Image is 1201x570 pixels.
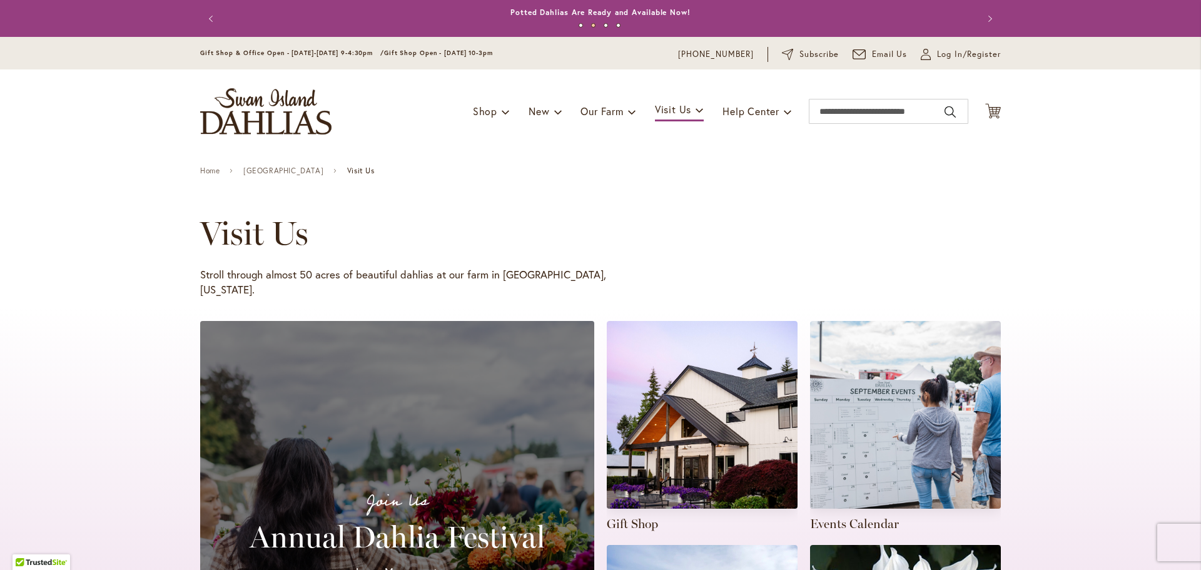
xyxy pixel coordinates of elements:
[243,166,323,175] a: [GEOGRAPHIC_DATA]
[853,48,908,61] a: Email Us
[200,88,332,135] a: store logo
[799,48,839,61] span: Subscribe
[722,104,779,118] span: Help Center
[529,104,549,118] span: New
[921,48,1001,61] a: Log In/Register
[200,267,607,297] p: Stroll through almost 50 acres of beautiful dahlias at our farm in [GEOGRAPHIC_DATA], [US_STATE].
[473,104,497,118] span: Shop
[616,23,621,28] button: 4 of 4
[215,519,579,554] h2: Annual Dahlia Festival
[200,166,220,175] a: Home
[510,8,691,17] a: Potted Dahlias Are Ready and Available Now!
[200,6,225,31] button: Previous
[591,23,595,28] button: 2 of 4
[937,48,1001,61] span: Log In/Register
[200,215,965,252] h1: Visit Us
[678,48,754,61] a: [PHONE_NUMBER]
[604,23,608,28] button: 3 of 4
[580,104,623,118] span: Our Farm
[872,48,908,61] span: Email Us
[655,103,691,116] span: Visit Us
[579,23,583,28] button: 1 of 4
[200,49,384,57] span: Gift Shop & Office Open - [DATE]-[DATE] 9-4:30pm /
[215,488,579,514] p: Join Us
[384,49,493,57] span: Gift Shop Open - [DATE] 10-3pm
[782,48,839,61] a: Subscribe
[347,166,375,175] span: Visit Us
[976,6,1001,31] button: Next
